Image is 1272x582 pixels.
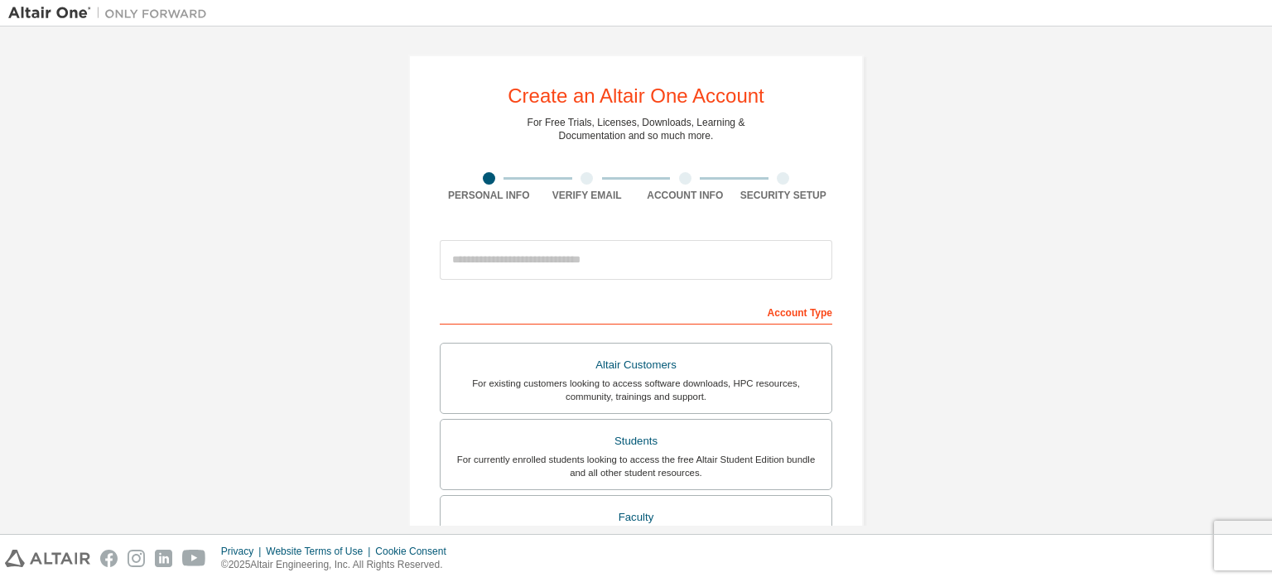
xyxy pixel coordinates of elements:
div: Faculty [450,506,821,529]
div: Students [450,430,821,453]
div: Altair Customers [450,354,821,377]
div: Account Info [636,189,735,202]
div: For currently enrolled students looking to access the free Altair Student Edition bundle and all ... [450,453,821,479]
div: Account Type [440,298,832,325]
div: Create an Altair One Account [508,86,764,106]
img: altair_logo.svg [5,550,90,567]
div: For existing customers looking to access software downloads, HPC resources, community, trainings ... [450,377,821,403]
div: Website Terms of Use [266,545,375,558]
div: Cookie Consent [375,545,455,558]
div: Verify Email [538,189,637,202]
div: Privacy [221,545,266,558]
img: facebook.svg [100,550,118,567]
img: instagram.svg [128,550,145,567]
img: linkedin.svg [155,550,172,567]
img: youtube.svg [182,550,206,567]
p: © 2025 Altair Engineering, Inc. All Rights Reserved. [221,558,456,572]
div: For Free Trials, Licenses, Downloads, Learning & Documentation and so much more. [528,116,745,142]
img: Altair One [8,5,215,22]
div: Personal Info [440,189,538,202]
div: Security Setup [735,189,833,202]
